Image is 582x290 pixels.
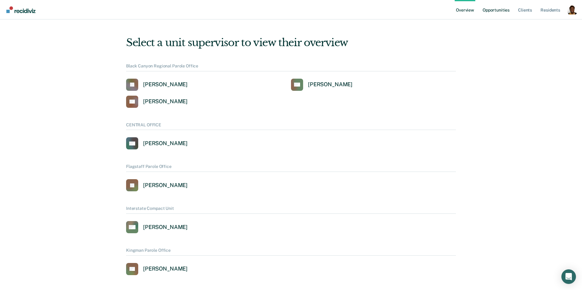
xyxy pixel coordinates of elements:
[567,5,577,15] button: Profile dropdown button
[291,79,353,91] a: [PERSON_NAME]
[143,224,188,231] div: [PERSON_NAME]
[561,269,576,284] div: Open Intercom Messenger
[126,63,456,71] div: Black Canyon Regional Parole Office
[126,206,456,214] div: Interstate Compact Unit
[126,164,456,172] div: Flagstaff Parole Office
[126,96,188,108] a: [PERSON_NAME]
[126,248,456,256] div: Kingman Parole Office
[143,265,188,272] div: [PERSON_NAME]
[143,140,188,147] div: [PERSON_NAME]
[126,36,456,49] div: Select a unit supervisor to view their overview
[126,137,188,149] a: [PERSON_NAME]
[126,221,188,233] a: [PERSON_NAME]
[126,122,456,130] div: CENTRAL OFFICE
[143,182,188,189] div: [PERSON_NAME]
[308,81,353,88] div: [PERSON_NAME]
[126,263,188,275] a: [PERSON_NAME]
[126,179,188,191] a: [PERSON_NAME]
[6,6,35,13] img: Recidiviz
[143,98,188,105] div: [PERSON_NAME]
[126,79,188,91] a: [PERSON_NAME]
[143,81,188,88] div: [PERSON_NAME]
